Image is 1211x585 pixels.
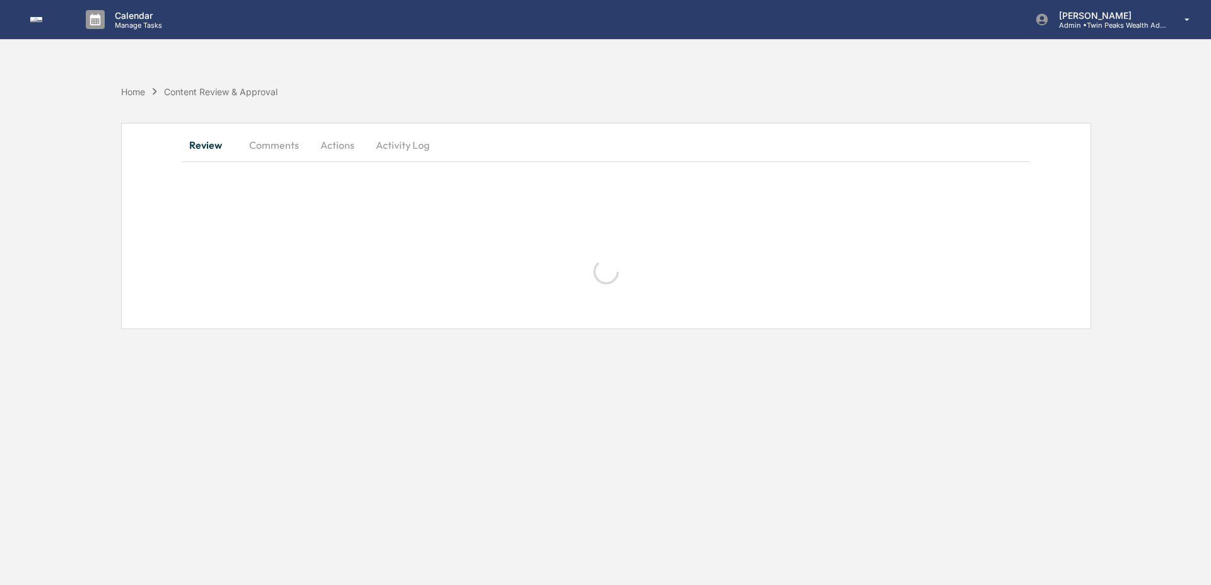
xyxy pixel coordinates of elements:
[1049,21,1166,30] p: Admin • Twin Peaks Wealth Advisors
[1049,10,1166,21] p: [PERSON_NAME]
[30,17,61,21] img: logo
[164,86,278,97] div: Content Review & Approval
[309,130,366,160] button: Actions
[239,130,309,160] button: Comments
[121,86,145,97] div: Home
[105,21,168,30] p: Manage Tasks
[366,130,440,160] button: Activity Log
[105,10,168,21] p: Calendar
[182,130,1030,160] div: secondary tabs example
[182,130,239,160] button: Review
